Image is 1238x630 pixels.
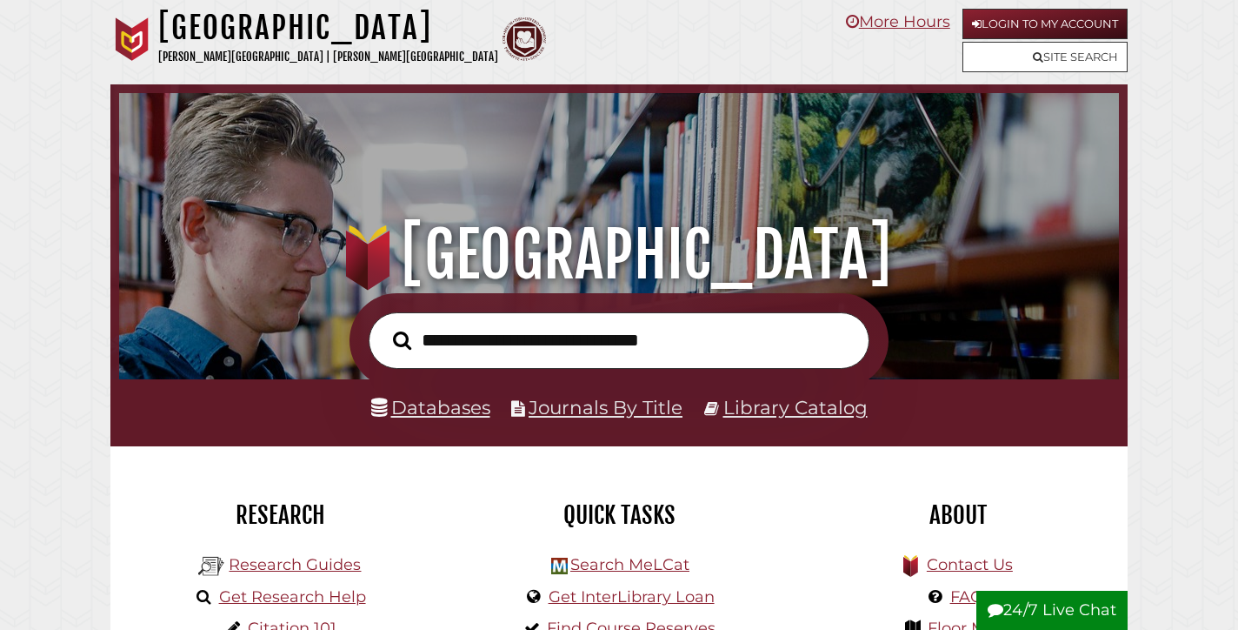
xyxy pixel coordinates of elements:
a: More Hours [846,12,950,31]
a: Site Search [962,42,1128,72]
h2: About [802,500,1115,530]
a: Research Guides [229,555,361,574]
p: [PERSON_NAME][GEOGRAPHIC_DATA] | [PERSON_NAME][GEOGRAPHIC_DATA] [158,47,498,67]
img: Hekman Library Logo [198,553,224,580]
a: Get Research Help [219,587,366,607]
h2: Research [123,500,436,530]
h2: Quick Tasks [463,500,775,530]
a: FAQs [950,587,991,607]
a: Contact Us [927,555,1013,574]
button: Search [384,326,420,355]
a: Search MeLCat [570,555,689,574]
a: Library Catalog [723,396,868,419]
a: Databases [371,396,490,419]
h1: [GEOGRAPHIC_DATA] [137,217,1100,293]
img: Hekman Library Logo [551,558,568,574]
h1: [GEOGRAPHIC_DATA] [158,9,498,47]
i: Search [393,331,411,351]
a: Login to My Account [962,9,1128,39]
img: Calvin University [110,17,154,61]
a: Get InterLibrary Loan [549,587,715,607]
img: Calvin Theological Seminary [503,17,546,61]
a: Journals By Title [529,396,682,419]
